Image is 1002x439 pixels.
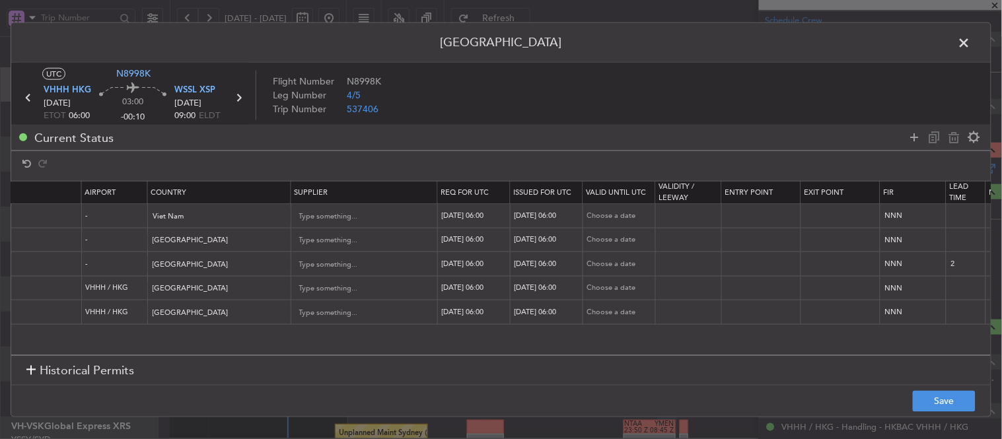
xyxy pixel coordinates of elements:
input: NNN [884,306,946,318]
input: NNN [884,283,946,294]
span: Fir [884,187,894,197]
span: Lead Time [950,182,969,203]
span: Entry Point [725,187,773,197]
header: [GEOGRAPHIC_DATA] [11,22,991,62]
input: NNN [884,234,946,246]
input: NNN [884,210,946,221]
span: Exit Point [805,187,844,197]
input: NNN [884,258,946,269]
button: Save [913,391,976,412]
